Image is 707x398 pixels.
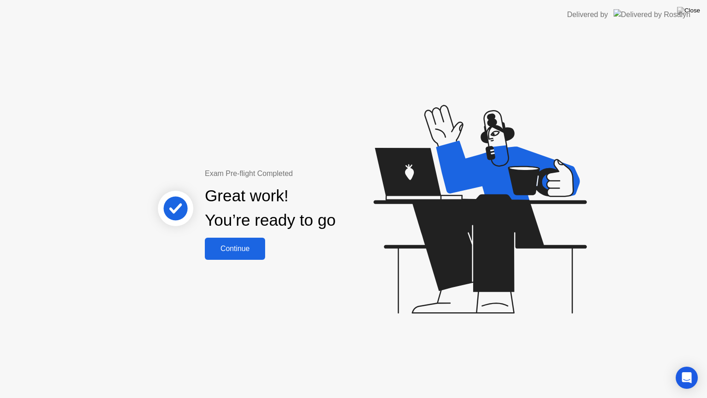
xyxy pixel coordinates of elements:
[614,9,690,20] img: Delivered by Rosalyn
[205,238,265,260] button: Continue
[567,9,608,20] div: Delivered by
[677,7,700,14] img: Close
[676,367,698,389] div: Open Intercom Messenger
[208,245,262,253] div: Continue
[205,168,395,179] div: Exam Pre-flight Completed
[205,184,336,233] div: Great work! You’re ready to go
